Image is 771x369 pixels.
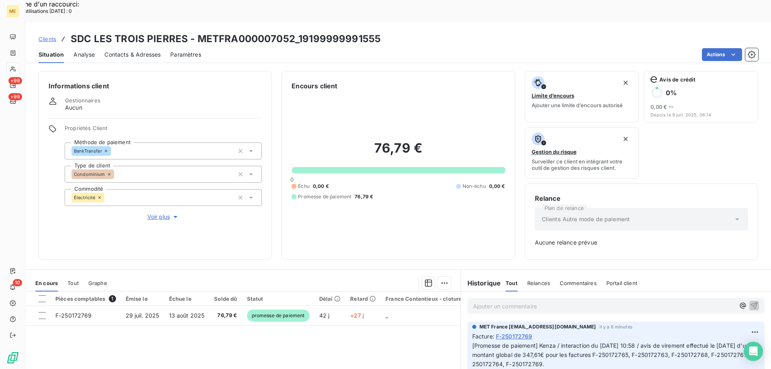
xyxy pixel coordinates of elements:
[104,194,111,201] input: Ajouter une valeur
[8,77,22,84] span: +99
[527,280,550,286] span: Relances
[49,81,262,91] h6: Informations client
[744,342,763,361] div: Open Intercom Messenger
[542,215,630,223] span: Clients Autre mode de paiement
[65,97,100,104] span: Gestionnaires
[65,104,82,112] span: Aucun
[65,125,262,136] span: Propriétés Client
[319,312,330,319] span: 42 j
[104,51,161,59] span: Contacts & Adresses
[702,48,742,61] button: Actions
[170,51,201,59] span: Paramètres
[214,296,237,302] div: Solde dû
[73,51,95,59] span: Analyse
[247,296,310,302] div: Statut
[532,149,577,155] span: Gestion du risque
[532,92,574,99] span: Limite d’encours
[8,93,22,100] span: +99
[535,239,748,247] span: Aucune relance prévue
[39,36,56,42] span: Clients
[67,280,79,286] span: Tout
[65,212,262,221] button: Voir plus
[71,32,381,46] h3: SDC LES TROIS PIERRES - METFRA000007052_19199999991555
[489,183,505,190] span: 0,00 €
[463,183,486,190] span: Non-échu
[496,332,532,340] span: F-250172769
[74,149,102,153] span: BankTransfer
[651,104,667,110] span: 0,00 €
[126,312,159,319] span: 29 juil. 2025
[535,194,748,203] h6: Relance
[126,296,159,302] div: Émise le
[292,81,337,91] h6: Encours client
[55,295,116,302] div: Pièces comptables
[525,127,639,179] button: Gestion du risqueSurveiller ce client en intégrant votre outil de gestion des risques client.
[350,296,376,302] div: Retard
[55,312,92,319] span: F-250172769
[659,76,696,83] span: Avis de crédit
[39,51,64,59] span: Situation
[88,280,107,286] span: Graphe
[600,324,632,329] span: il y a 6 minutes
[606,280,637,286] span: Portail client
[247,310,310,322] span: promesse de paiement
[169,296,205,302] div: Échue le
[74,195,96,200] span: Électricité
[651,112,751,117] span: Depuis le 9 juil. 2025, 06:14
[292,140,505,164] h2: 76,79 €
[319,296,341,302] div: Délai
[560,280,597,286] span: Commentaires
[385,296,462,302] div: France Contentieux - cloture
[472,332,494,340] span: Facture :
[506,280,518,286] span: Tout
[74,172,105,177] span: Condominium
[313,183,329,190] span: 0,00 €
[298,183,310,190] span: Échu
[298,193,351,200] span: Promesse de paiement
[532,158,632,171] span: Surveiller ce client en intégrant votre outil de gestion des risques client.
[114,171,120,178] input: Ajouter une valeur
[472,342,756,367] span: [Promesse de paiement] Kenza / interaction du [DATE] 10:58 / avis de virement effectué le [DATE] ...
[13,279,22,286] span: 10
[147,213,179,221] span: Voir plus
[355,193,373,200] span: 76,79 €
[35,280,58,286] span: En cours
[169,312,205,319] span: 13 août 2025
[479,323,596,330] span: MET France [EMAIL_ADDRESS][DOMAIN_NAME]
[385,312,388,319] span: _
[461,278,501,288] h6: Historique
[525,71,639,122] button: Limite d’encoursAjouter une limite d’encours autorisé
[350,312,364,319] span: +27 j
[6,351,19,364] img: Logo LeanPay
[111,147,117,155] input: Ajouter une valeur
[290,176,294,183] span: 0
[666,89,677,97] h6: 0 %
[109,295,116,302] span: 1
[214,312,237,320] span: 76,79 €
[39,35,56,43] a: Clients
[532,102,623,108] span: Ajouter une limite d’encours autorisé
